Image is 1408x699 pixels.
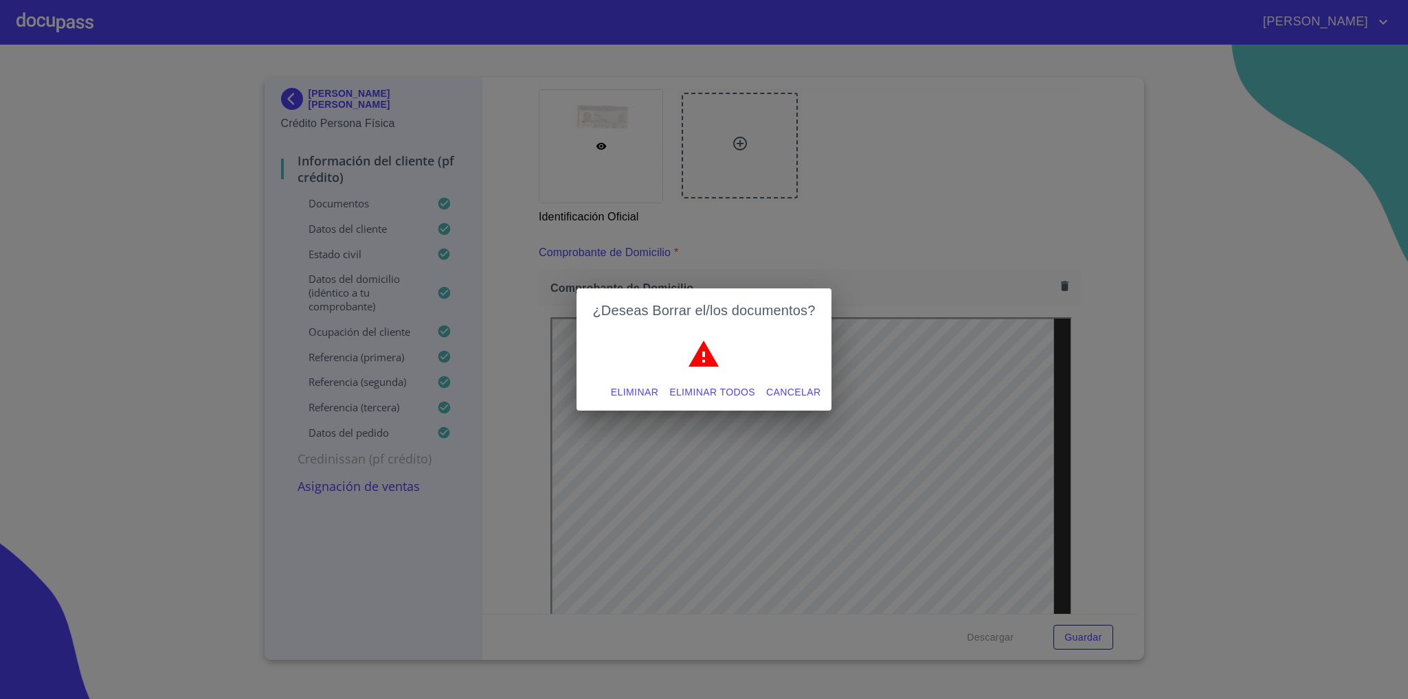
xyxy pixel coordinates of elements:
[605,380,664,405] button: Eliminar
[766,384,820,401] span: Cancelar
[611,384,658,401] span: Eliminar
[664,380,761,405] button: Eliminar todos
[669,384,755,401] span: Eliminar todos
[761,380,826,405] button: Cancelar
[593,299,816,321] h2: ¿Deseas Borrar el/los documentos?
